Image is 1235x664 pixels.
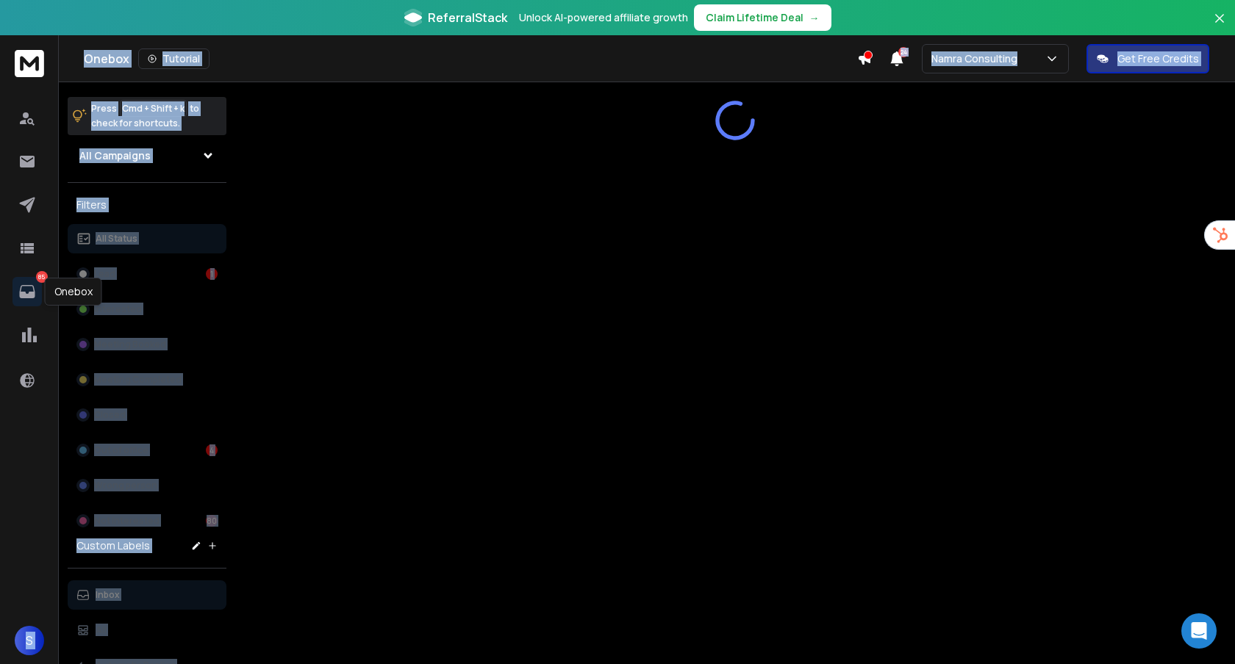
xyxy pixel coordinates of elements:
[694,4,831,31] button: Claim Lifetime Deal→
[120,100,187,117] span: Cmd + Shift + k
[138,48,210,69] button: Tutorial
[45,278,102,306] div: Onebox
[1117,51,1199,66] p: Get Free Credits
[1087,44,1209,73] button: Get Free Credits
[79,148,151,163] h1: All Campaigns
[809,10,820,25] span: →
[12,277,42,306] a: 85
[68,195,226,215] h3: Filters
[519,10,688,25] p: Unlock AI-powered affiliate growth
[68,141,226,170] button: All Campaigns
[36,271,48,283] p: 85
[15,626,44,655] button: S
[91,101,199,131] p: Press to check for shortcuts.
[898,47,909,57] span: 24
[1210,9,1229,44] button: Close banner
[931,51,1023,66] p: Namra Consulting
[428,9,507,26] span: ReferralStack
[76,538,150,553] h3: Custom Labels
[1181,613,1217,649] div: Open Intercom Messenger
[84,48,857,69] div: Onebox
